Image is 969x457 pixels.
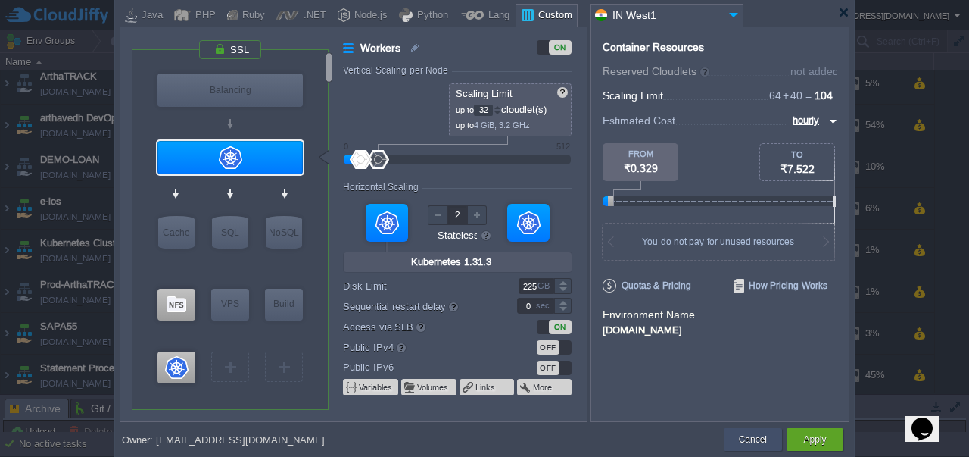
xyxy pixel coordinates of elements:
[343,278,497,294] label: Disk Limit
[474,121,530,130] span: 4 GiB, 3.2 GHz
[556,142,570,151] div: 512
[475,381,497,393] button: Links
[603,89,663,102] span: Scaling Limit
[537,279,553,293] div: GB
[211,289,249,321] div: Elastic VPS
[211,352,249,382] div: Create New Layer
[603,279,691,293] span: Quotas & Pricing
[343,359,497,375] label: Public IPv6
[534,5,572,27] div: Custom
[603,65,711,77] span: Reserved Cloudlets
[456,88,513,99] span: Scaling Limit
[265,289,303,319] div: Build
[359,381,394,393] button: Variables
[603,308,695,321] label: Environment Name
[137,5,163,27] div: Java
[549,320,572,334] div: ON
[191,5,216,27] div: PHP
[343,318,497,335] label: Access via SLB
[344,142,348,151] div: 0
[815,89,833,102] span: 104
[781,89,802,102] span: 40
[343,182,422,193] div: Horizontal Scaling
[781,89,790,102] span: +
[157,289,195,321] div: Storage
[122,434,325,446] div: Owner: [EMAIL_ADDRESS][DOMAIN_NAME]
[802,89,815,102] span: =
[157,141,303,174] div: Workers
[734,279,827,293] span: How Pricing Works
[769,89,781,102] span: 64
[456,121,474,130] span: up to
[157,74,303,107] div: Load Balancer
[533,381,553,393] button: More
[343,339,497,355] label: Public IPv4
[537,340,559,355] div: OFF
[211,289,249,319] div: VPS
[484,5,509,27] div: Lang
[299,5,326,27] div: .NET
[603,112,675,129] span: Estimated Cost
[790,66,839,77] div: not added
[760,150,834,159] div: TO
[739,432,767,447] button: Cancel
[413,5,448,27] div: Python
[417,381,450,393] button: Volumes
[549,40,572,55] div: ON
[343,298,497,315] label: Sequential restart delay
[265,352,303,382] div: Create New Layer
[537,361,559,375] div: OFF
[603,322,837,336] div: [DOMAIN_NAME]
[456,105,474,114] span: up to
[603,42,704,53] div: Container Resources
[780,163,815,175] span: ₹7.522
[536,299,553,313] div: sec
[157,74,303,107] div: Balancing
[803,432,826,447] button: Apply
[212,216,248,249] div: SQL
[266,216,302,249] div: NoSQL
[265,289,303,321] div: Build Node
[350,5,388,27] div: Node.js
[905,396,954,442] iframe: chat widget
[624,162,658,174] span: ₹0.329
[158,216,195,249] div: Cache
[603,149,678,158] div: FROM
[266,216,302,249] div: NoSQL Databases
[212,216,248,249] div: SQL Databases
[238,5,265,27] div: Ruby
[343,65,452,76] div: Vertical Scaling per Node
[456,100,566,116] p: cloudlet(s)
[157,352,195,383] div: Control Plane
